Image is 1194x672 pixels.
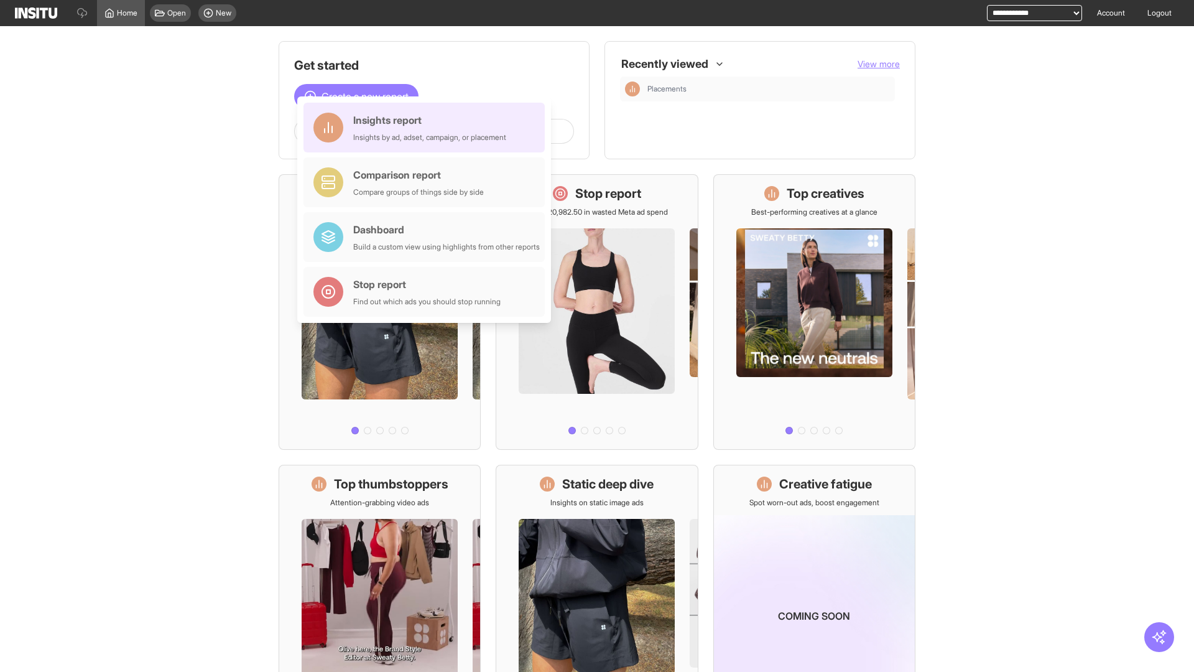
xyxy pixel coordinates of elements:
[353,187,484,197] div: Compare groups of things side by side
[167,8,186,18] span: Open
[353,277,501,292] div: Stop report
[562,475,654,493] h1: Static deep dive
[647,84,890,94] span: Placements
[496,174,698,450] a: Stop reportSave £20,982.50 in wasted Meta ad spend
[713,174,915,450] a: Top creativesBest-performing creatives at a glance
[322,89,409,104] span: Create a new report
[625,82,640,96] div: Insights
[647,84,687,94] span: Placements
[787,185,864,202] h1: Top creatives
[216,8,231,18] span: New
[575,185,641,202] h1: Stop report
[279,174,481,450] a: What's live nowSee all active ads instantly
[15,7,57,19] img: Logo
[294,57,574,74] h1: Get started
[751,207,877,217] p: Best-performing creatives at a glance
[525,207,668,217] p: Save £20,982.50 in wasted Meta ad spend
[858,58,900,69] span: View more
[353,242,540,252] div: Build a custom view using highlights from other reports
[353,297,501,307] div: Find out which ads you should stop running
[353,167,484,182] div: Comparison report
[353,133,506,142] div: Insights by ad, adset, campaign, or placement
[353,113,506,128] div: Insights report
[334,475,448,493] h1: Top thumbstoppers
[294,84,419,109] button: Create a new report
[117,8,137,18] span: Home
[353,222,540,237] div: Dashboard
[330,498,429,508] p: Attention-grabbing video ads
[858,58,900,70] button: View more
[550,498,644,508] p: Insights on static image ads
